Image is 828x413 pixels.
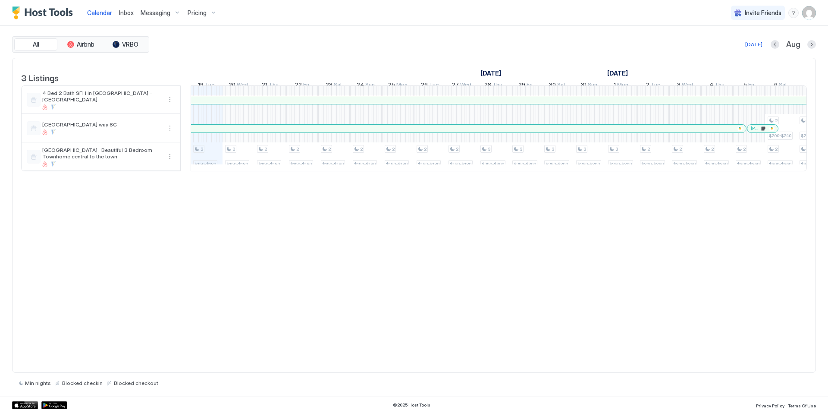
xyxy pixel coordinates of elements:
[801,161,823,167] span: $300-$360
[617,81,628,90] span: Mon
[21,71,59,84] span: 3 Listings
[41,401,67,409] a: Google Play Store
[788,403,816,408] span: Terms Of Use
[581,81,586,90] span: 31
[646,81,649,90] span: 2
[226,161,248,167] span: $150-$180
[801,133,823,139] span: $200-$240
[114,380,158,386] span: Blocked checkout
[260,79,281,92] a: August 21, 2025
[165,123,175,133] button: More options
[357,81,364,90] span: 24
[518,81,525,90] span: 29
[557,81,565,90] span: Sat
[775,118,778,123] span: 2
[295,81,302,90] span: 22
[679,146,682,152] span: 2
[42,90,161,103] span: 4 Bed 2 Bath SFH in [GEOGRAPHIC_DATA] - [GEOGRAPHIC_DATA]
[806,81,809,90] span: 7
[682,81,693,90] span: Wed
[429,81,439,90] span: Tue
[12,401,38,409] div: App Store
[229,81,235,90] span: 20
[707,79,727,92] a: September 4, 2025
[77,41,94,48] span: Airbnb
[774,81,778,90] span: 6
[802,6,816,20] div: User profile
[419,79,441,92] a: August 26, 2025
[386,161,408,167] span: $150-$180
[393,402,430,408] span: © 2025 Host Tools
[323,79,344,92] a: August 23, 2025
[786,40,800,50] span: Aug
[196,79,216,92] a: August 19, 2025
[756,400,784,410] a: Privacy Policy
[165,151,175,162] div: menu
[396,81,408,90] span: Mon
[293,79,311,92] a: August 22, 2025
[709,81,713,90] span: 4
[12,36,149,53] div: tab-group
[741,79,756,92] a: September 5, 2025
[744,39,764,50] button: [DATE]
[577,161,600,167] span: $250-$300
[772,79,789,92] a: September 6, 2025
[365,81,375,90] span: Sun
[743,146,746,152] span: 2
[520,146,522,152] span: 3
[226,79,250,92] a: August 20, 2025
[779,81,787,90] span: Sat
[334,81,342,90] span: Sat
[165,95,175,105] div: menu
[745,9,781,17] span: Invite Friends
[769,161,791,167] span: $300-$360
[549,81,556,90] span: 30
[165,95,175,105] button: More options
[771,40,779,49] button: Previous month
[452,81,459,90] span: 27
[775,146,778,152] span: 2
[516,79,535,92] a: August 29, 2025
[751,126,760,131] span: [PERSON_NAME]
[756,403,784,408] span: Privacy Policy
[478,67,503,79] a: August 4, 2025
[456,146,458,152] span: 2
[488,146,490,152] span: 3
[237,81,248,90] span: Wed
[743,81,747,90] span: 5
[326,81,332,90] span: 23
[198,81,204,90] span: 19
[119,8,134,17] a: Inbox
[141,9,170,17] span: Messaging
[269,81,279,90] span: Thu
[354,79,377,92] a: August 24, 2025
[194,161,216,167] span: $150-$180
[614,81,616,90] span: 1
[296,146,299,152] span: 2
[547,79,568,92] a: August 30, 2025
[675,79,695,92] a: September 3, 2025
[546,161,568,167] span: $250-$300
[748,81,754,90] span: Fri
[579,79,599,92] a: August 31, 2025
[807,40,816,49] button: Next month
[421,81,428,90] span: 26
[12,6,77,19] a: Host Tools Logo
[705,161,728,167] span: $300-$360
[354,161,376,167] span: $150-$180
[484,81,491,90] span: 28
[232,146,235,152] span: 2
[673,161,696,167] span: $300-$360
[62,380,103,386] span: Blocked checkin
[122,41,138,48] span: VRBO
[424,146,427,152] span: 2
[552,146,554,152] span: 3
[492,81,502,90] span: Thu
[715,81,724,90] span: Thu
[644,79,662,92] a: September 2, 2025
[647,146,650,152] span: 2
[386,79,410,92] a: August 25, 2025
[450,161,471,167] span: $150-$180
